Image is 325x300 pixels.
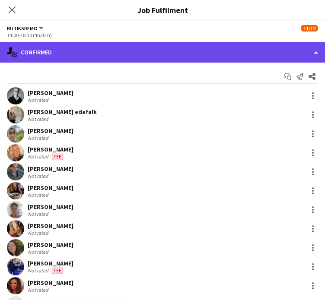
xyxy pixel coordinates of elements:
div: Not rated [28,116,50,122]
span: Fee [52,154,63,160]
div: Crew has different fees then in role [50,267,65,274]
button: Butiksdemo [7,25,45,32]
div: [PERSON_NAME] [28,145,73,153]
span: Butiksdemo [7,25,38,32]
span: 11/12 [301,25,318,32]
div: [PERSON_NAME] [28,127,73,135]
div: Not rated [28,287,50,293]
div: Crew has different fees then in role [50,153,65,160]
div: Not rated [28,135,50,141]
div: Not rated [28,249,50,255]
div: Not rated [28,192,50,198]
div: Not rated [28,267,50,274]
div: Not rated [28,173,50,179]
div: [PERSON_NAME] [28,203,73,211]
div: [PERSON_NAME] [28,222,73,230]
div: Not rated [28,97,50,103]
div: [PERSON_NAME] edefalk [28,108,97,116]
div: [PERSON_NAME] [28,241,73,249]
div: Not rated [28,211,50,217]
div: 14:00-18:30 (4h30m) [7,32,318,38]
div: [PERSON_NAME] [28,259,73,267]
div: [PERSON_NAME] [28,279,73,287]
div: Not rated [28,230,50,236]
span: Fee [52,268,63,274]
div: [PERSON_NAME] [28,165,73,173]
div: Not rated [28,153,50,160]
div: [PERSON_NAME] [28,184,73,192]
div: [PERSON_NAME] [28,89,73,97]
